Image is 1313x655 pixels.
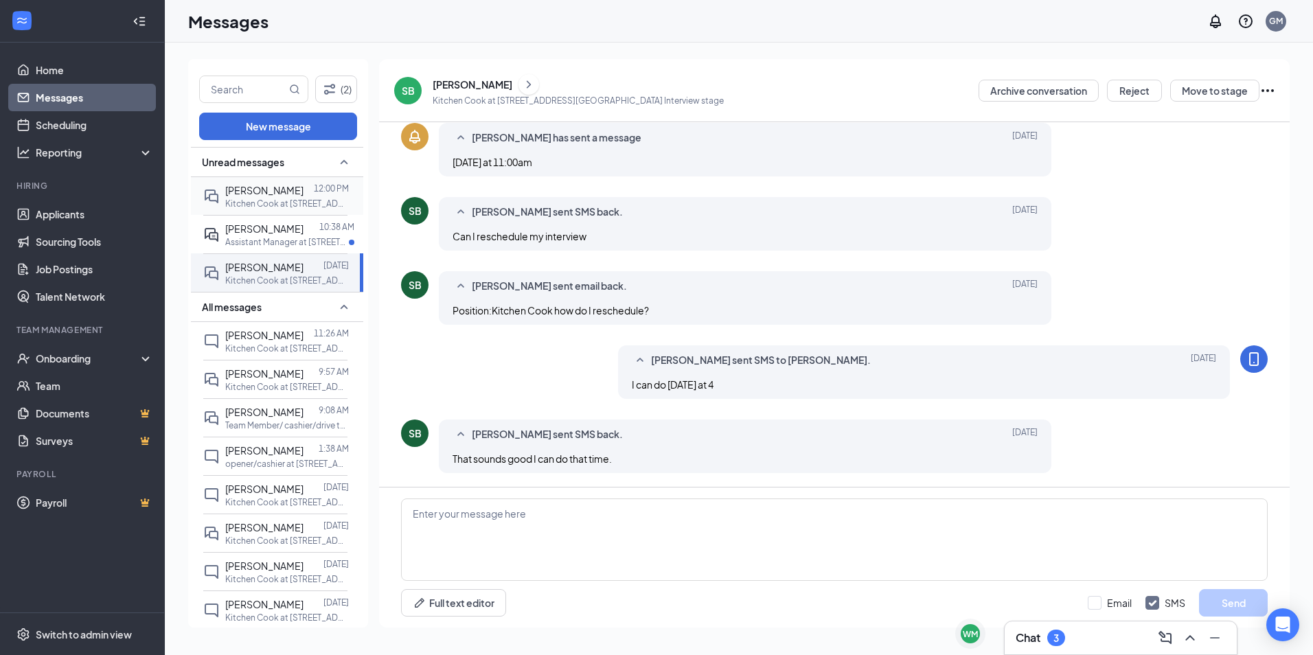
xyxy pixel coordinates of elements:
[1179,627,1201,649] button: ChevronUp
[413,596,426,610] svg: Pen
[225,275,349,286] p: Kitchen Cook at [STREET_ADDRESS]
[203,188,220,205] svg: DoubleChat
[1259,82,1276,99] svg: Ellipses
[133,14,146,28] svg: Collapse
[225,535,349,547] p: Kitchen Cook at [STREET_ADDRESS]
[632,352,648,369] svg: SmallChevronUp
[203,371,220,388] svg: DoubleChat
[225,184,304,196] span: [PERSON_NAME]
[1170,80,1259,102] button: Move to stage
[203,602,220,619] svg: ChatInactive
[203,487,220,503] svg: ChatInactive
[202,300,262,314] span: All messages
[518,74,539,95] button: ChevronRight
[36,146,154,159] div: Reporting
[1157,630,1174,646] svg: ComposeMessage
[225,198,349,209] p: Kitchen Cook at [STREET_ADDRESS]
[225,420,349,431] p: Team Member/ cashier/drive thru at [STREET_ADDRESS]
[225,483,304,495] span: [PERSON_NAME]
[336,154,352,170] svg: SmallChevronUp
[225,236,349,248] p: Assistant Manager at [STREET_ADDRESS]
[323,520,349,531] p: [DATE]
[1012,204,1038,220] span: [DATE]
[36,427,153,455] a: SurveysCrown
[632,378,713,391] span: I can do [DATE] at 4
[188,10,269,33] h1: Messages
[225,573,349,585] p: Kitchen Cook at [STREET_ADDRESS]
[321,81,338,97] svg: Filter
[319,404,349,416] p: 9:08 AM
[319,443,349,455] p: 1:38 AM
[225,343,349,354] p: Kitchen Cook at [STREET_ADDRESS]
[407,128,423,145] svg: Bell
[319,221,354,233] p: 10:38 AM
[314,183,349,194] p: 12:00 PM
[16,468,150,480] div: Payroll
[453,278,469,295] svg: SmallChevronUp
[36,228,153,255] a: Sourcing Tools
[433,78,512,91] div: [PERSON_NAME]
[1012,426,1038,443] span: [DATE]
[36,372,153,400] a: Team
[36,56,153,84] a: Home
[453,304,649,317] span: Position:Kitchen Cook how do I reschedule?
[472,130,641,146] span: [PERSON_NAME] has sent a message
[453,156,532,168] span: [DATE] at 11:00am
[16,180,150,192] div: Hiring
[16,324,150,336] div: Team Management
[203,448,220,465] svg: ChatInactive
[36,283,153,310] a: Talent Network
[314,327,349,339] p: 11:26 AM
[1266,608,1299,641] div: Open Intercom Messenger
[409,278,422,292] div: SB
[202,155,284,169] span: Unread messages
[36,111,153,139] a: Scheduling
[1012,278,1038,295] span: [DATE]
[200,76,286,102] input: Search
[323,597,349,608] p: [DATE]
[522,76,536,93] svg: ChevronRight
[1191,352,1216,369] span: [DATE]
[323,260,349,271] p: [DATE]
[225,444,304,457] span: [PERSON_NAME]
[453,426,469,443] svg: SmallChevronUp
[453,204,469,220] svg: SmallChevronUp
[1107,80,1162,102] button: Reject
[36,255,153,283] a: Job Postings
[472,426,623,443] span: [PERSON_NAME] sent SMS back.
[315,76,357,103] button: Filter (2)
[203,265,220,281] svg: DoubleChat
[15,14,29,27] svg: WorkstreamLogo
[323,481,349,493] p: [DATE]
[36,200,153,228] a: Applicants
[36,628,132,641] div: Switch to admin view
[36,400,153,427] a: DocumentsCrown
[36,489,153,516] a: PayrollCrown
[225,458,349,470] p: opener/cashier at [STREET_ADDRESS]
[203,410,220,426] svg: DoubleChat
[1016,630,1040,645] h3: Chat
[225,560,304,572] span: [PERSON_NAME]
[1182,630,1198,646] svg: ChevronUp
[225,261,304,273] span: [PERSON_NAME]
[1269,15,1283,27] div: GM
[409,426,422,440] div: SB
[433,95,724,106] p: Kitchen Cook at [STREET_ADDRESS][GEOGRAPHIC_DATA] Interview stage
[203,525,220,542] svg: DoubleChat
[225,329,304,341] span: [PERSON_NAME]
[225,406,304,418] span: [PERSON_NAME]
[472,278,627,295] span: [PERSON_NAME] sent email back.
[225,598,304,610] span: [PERSON_NAME]
[16,146,30,159] svg: Analysis
[409,204,422,218] div: SB
[1154,627,1176,649] button: ComposeMessage
[1237,13,1254,30] svg: QuestionInfo
[225,222,304,235] span: [PERSON_NAME]
[651,352,871,369] span: [PERSON_NAME] sent SMS to [PERSON_NAME].
[963,628,978,640] div: WM
[16,628,30,641] svg: Settings
[319,366,349,378] p: 9:57 AM
[225,381,349,393] p: Kitchen Cook at [STREET_ADDRESS]
[323,558,349,570] p: [DATE]
[401,589,506,617] button: Full text editorPen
